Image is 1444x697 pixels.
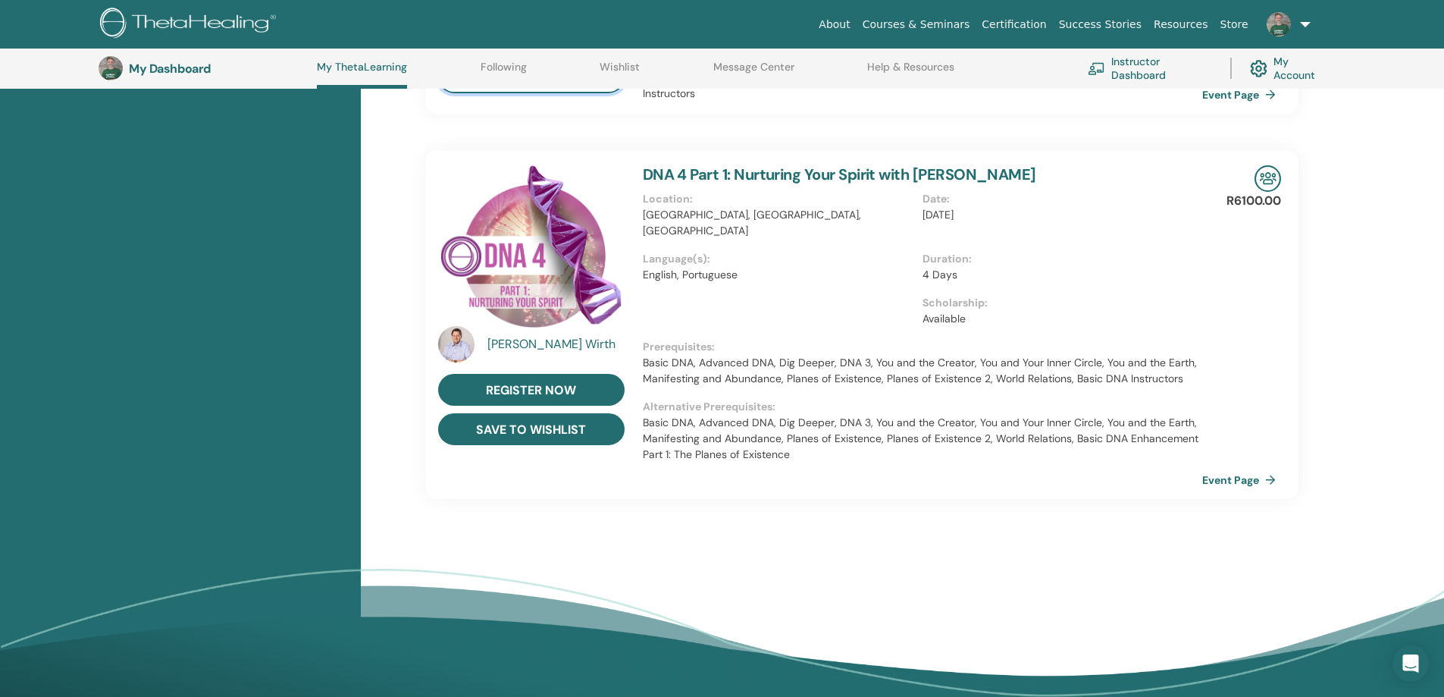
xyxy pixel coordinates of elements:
a: DNA 4 Part 1: Nurturing Your Spirit with [PERSON_NAME] [643,165,1036,184]
p: Location : [643,191,913,207]
p: English, Portuguese [643,267,913,283]
p: R6100.00 [1226,192,1281,210]
a: My ThetaLearning [317,61,407,89]
a: Event Page [1202,469,1282,491]
p: Basic DNA, Advanced DNA, Dig Deeper, DNA 3, You and the Creator, You and Your Inner Circle, You a... [643,355,1202,387]
img: cog.svg [1250,56,1267,81]
a: [PERSON_NAME] Wirth [487,335,628,353]
img: default.jpg [99,56,123,80]
a: Event Page [1202,83,1282,106]
a: My Account [1250,52,1330,85]
p: Prerequisites : [643,339,1202,355]
p: Date : [922,191,1193,207]
a: Message Center [713,61,794,85]
a: Wishlist [600,61,640,85]
img: In-Person Seminar [1254,165,1281,192]
a: Following [481,61,527,85]
p: Available [922,311,1193,327]
p: Basic DNA, Advanced DNA, Dig Deeper, DNA 3, You and the Creator, You and Your Inner Circle, You a... [643,415,1202,463]
p: [DATE] [922,207,1193,223]
a: About [813,11,856,39]
a: Instructor Dashboard [1088,52,1212,85]
button: save to wishlist [438,413,625,445]
img: default.jpg [1267,12,1291,36]
div: Open Intercom Messenger [1392,645,1429,682]
p: Duration : [922,251,1193,267]
a: Courses & Seminars [857,11,976,39]
a: Success Stories [1053,11,1148,39]
p: Language(s) : [643,251,913,267]
span: register now [486,382,576,398]
img: default.jpg [438,326,475,363]
h3: My Dashboard [129,61,280,76]
img: chalkboard-teacher.svg [1088,62,1105,75]
p: [GEOGRAPHIC_DATA], [GEOGRAPHIC_DATA], [GEOGRAPHIC_DATA] [643,207,913,239]
p: Alternative Prerequisites : [643,399,1202,415]
a: Store [1214,11,1254,39]
img: logo.png [100,8,281,42]
a: register now [438,374,625,406]
img: DNA 4 Part 1: Nurturing Your Spirit [438,165,625,331]
a: Help & Resources [867,61,954,85]
p: Scholarship : [922,295,1193,311]
a: Certification [976,11,1052,39]
p: 4 Days [922,267,1193,283]
a: Resources [1148,11,1214,39]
